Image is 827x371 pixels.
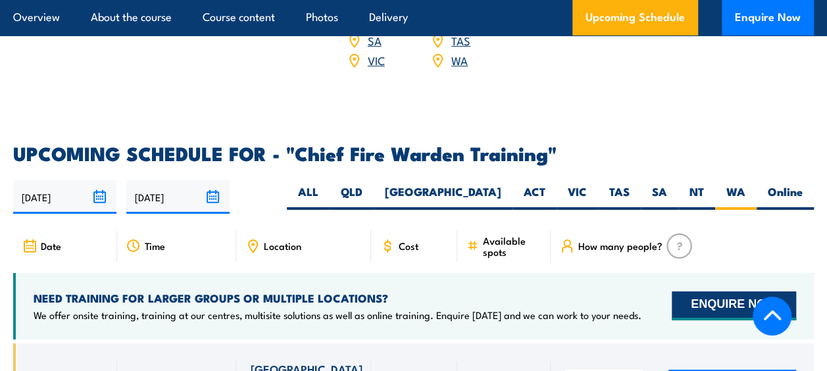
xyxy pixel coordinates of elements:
span: Time [145,240,165,251]
span: Cost [399,240,418,251]
span: Location [264,240,301,251]
span: Date [41,240,61,251]
label: WA [715,184,757,210]
h4: NEED TRAINING FOR LARGER GROUPS OR MULTIPLE LOCATIONS? [34,291,641,305]
a: SA [368,32,382,48]
input: From date [13,180,116,214]
label: VIC [557,184,598,210]
label: QLD [330,184,374,210]
label: TAS [598,184,641,210]
label: ALL [287,184,330,210]
button: ENQUIRE NOW [672,291,796,320]
span: How many people? [578,240,663,251]
label: [GEOGRAPHIC_DATA] [374,184,513,210]
label: Online [757,184,814,210]
a: TAS [451,32,470,48]
h2: UPCOMING SCHEDULE FOR - "Chief Fire Warden Training" [13,144,814,161]
label: NT [678,184,715,210]
label: SA [641,184,678,210]
a: VIC [368,52,385,68]
a: WA [451,52,468,68]
input: To date [126,180,230,214]
p: We offer onsite training, training at our centres, multisite solutions as well as online training... [34,309,641,322]
span: Available spots [483,235,541,257]
label: ACT [513,184,557,210]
